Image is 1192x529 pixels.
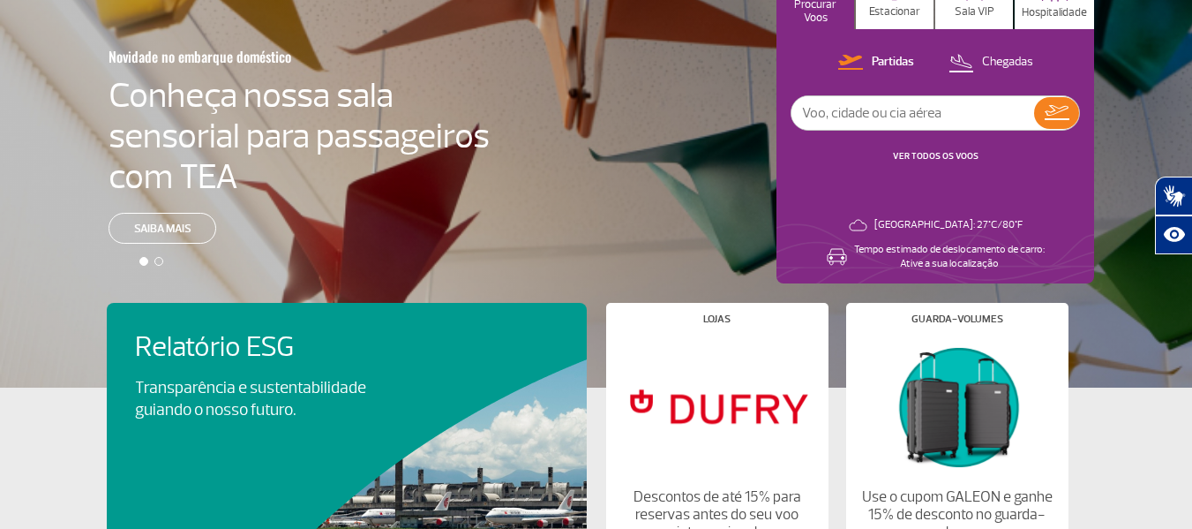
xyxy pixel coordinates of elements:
div: Plugin de acessibilidade da Hand Talk. [1155,177,1192,254]
h4: Guarda-volumes [911,314,1003,324]
p: Partidas [872,54,914,71]
h4: Relatório ESG [135,331,416,364]
a: Saiba mais [109,213,216,244]
a: VER TODOS OS VOOS [893,150,978,162]
img: Lojas [620,338,813,474]
p: Estacionar [869,5,920,19]
button: Chegadas [943,51,1038,74]
p: Transparência e sustentabilidade guiando o nosso futuro. [135,377,386,421]
h4: Lojas [703,314,731,324]
p: Sala VIP [955,5,994,19]
p: [GEOGRAPHIC_DATA]: 27°C/80°F [874,218,1023,232]
button: Abrir recursos assistivos. [1155,215,1192,254]
button: Partidas [833,51,919,74]
h3: Novidade no embarque doméstico [109,38,403,75]
p: Tempo estimado de deslocamento de carro: Ative a sua localização [854,243,1045,271]
p: Chegadas [982,54,1033,71]
button: VER TODOS OS VOOS [888,149,984,163]
p: Hospitalidade [1022,6,1087,19]
img: Guarda-volumes [860,338,1053,474]
button: Abrir tradutor de língua de sinais. [1155,177,1192,215]
a: Relatório ESGTransparência e sustentabilidade guiando o nosso futuro. [135,331,559,421]
input: Voo, cidade ou cia aérea [791,96,1034,130]
h4: Conheça nossa sala sensorial para passageiros com TEA [109,75,490,197]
